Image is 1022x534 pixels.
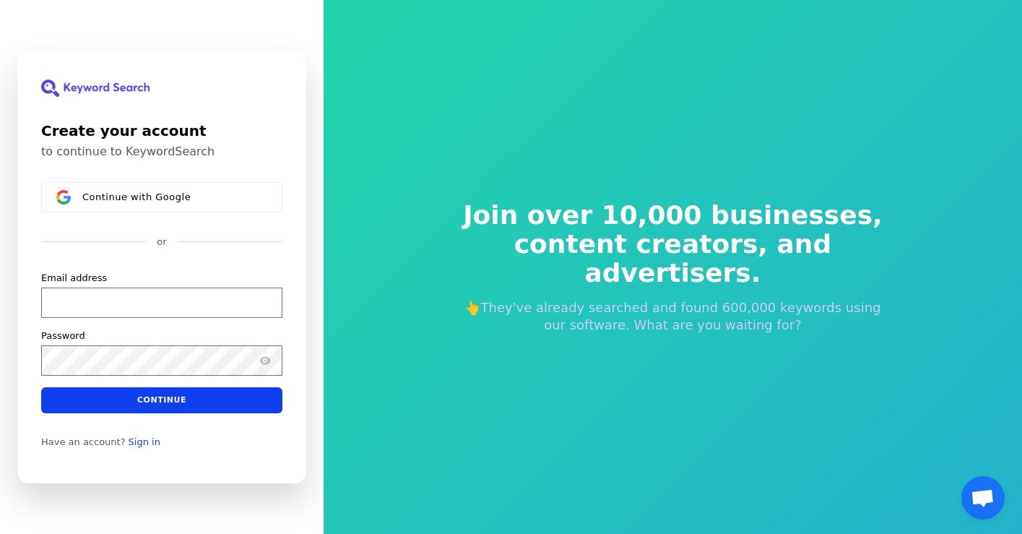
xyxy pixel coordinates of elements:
[41,387,282,413] button: Continue
[157,236,166,249] p: or
[256,351,274,369] button: Show password
[454,299,893,334] p: 👆They've already searched and found 600,000 keywords using our software. What are you waiting for?
[41,120,282,142] h1: Create your account
[41,329,85,342] label: Password
[454,201,893,230] span: Join over 10,000 businesses,
[454,230,893,288] span: content creators, and advertisers.
[41,79,150,97] img: KeywordSearch
[129,436,160,447] a: Sign in
[41,145,282,159] p: to continue to KeywordSearch
[56,190,71,204] img: Sign in with Google
[961,476,1005,520] a: Open chat
[41,271,107,284] label: Email address
[82,191,191,202] span: Continue with Google
[41,436,126,447] span: Have an account?
[41,182,282,212] button: Sign in with GoogleContinue with Google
